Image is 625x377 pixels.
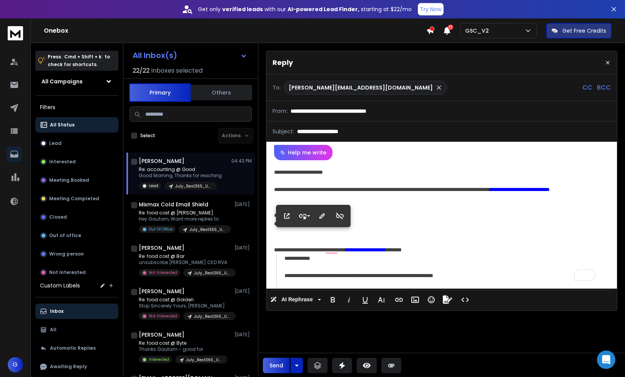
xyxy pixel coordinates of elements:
p: [PERSON_NAME][EMAIL_ADDRESS][DOMAIN_NAME] [289,84,433,91]
p: Lead [149,183,158,189]
h1: [PERSON_NAME] [139,331,185,339]
h3: Inboxes selected [151,66,203,75]
span: AI Rephrase [280,296,314,303]
p: Good Morning, Thanks for reaching [139,173,222,179]
div: Open Intercom Messenger [597,350,615,369]
p: Automatic Replies [50,345,96,351]
button: Primary [129,83,191,102]
button: G [8,357,23,372]
button: Style [297,208,312,224]
p: July_Rest365_USA [189,227,226,233]
button: Emoticons [424,292,439,307]
p: July_Rest365_USA [175,183,212,189]
p: Awaiting Reply [50,364,87,370]
p: Try Now [420,5,441,13]
p: Closed [49,214,67,220]
button: Help me write [274,145,332,160]
p: Not Interested [149,313,177,319]
button: More Text [374,292,389,307]
button: Italic (⌘I) [342,292,356,307]
p: Wrong person [49,251,84,257]
p: Not Interested [149,270,177,276]
p: To: [273,84,281,91]
p: Re: food cost @ Bar [139,253,231,259]
p: Lead [49,140,62,146]
button: All Status [35,117,118,133]
button: Bold (⌘B) [326,292,340,307]
p: Meeting Completed [49,196,99,202]
p: unsubscribe [PERSON_NAME] CEO RVA [139,259,231,266]
p: Thanks Gautam - good for [139,346,228,352]
button: Wrong person [35,246,118,262]
p: [DATE] [234,201,252,208]
strong: verified leads [222,5,263,13]
h1: [PERSON_NAME] [139,287,185,295]
p: 04:43 PM [231,158,252,164]
button: Send [263,358,290,373]
span: 22 / 22 [133,66,150,75]
button: Code View [458,292,472,307]
p: Meeting Booked [49,177,89,183]
p: From: [273,107,288,115]
button: Insert Image (⌘P) [408,292,422,307]
p: Hey Gautam, Want more replies to [139,216,231,222]
p: Interested [149,357,169,362]
p: All Status [50,122,75,128]
button: Automatic Replies [35,340,118,356]
p: Get only with our starting at $22/mo [198,5,412,13]
button: AI Rephrase [269,292,322,307]
p: Not Interested [49,269,86,276]
h3: Filters [35,102,118,113]
img: logo [8,26,23,40]
p: Out Of Office [149,226,173,232]
button: Try Now [418,3,444,15]
button: Unlink [332,208,347,224]
p: July_Rest365_USA [194,314,231,319]
button: All Inbox(s) [126,48,253,63]
p: [DATE] [234,332,252,338]
button: Meeting Booked [35,173,118,188]
h1: All Campaigns [42,78,83,85]
span: Cmd + Shift + k [63,52,103,61]
h1: Mixmax Cold Email Shield [139,201,208,208]
p: Stop Sincerely Yours, [PERSON_NAME] [139,303,231,309]
p: BCC [597,83,611,92]
button: Meeting Completed [35,191,118,206]
button: Not Interested [35,265,118,280]
button: Signature [440,292,455,307]
button: Awaiting Reply [35,359,118,374]
p: [DATE] [234,245,252,251]
p: July_Rest365_USA [186,357,223,363]
button: Get Free Credits [546,23,612,38]
h1: All Inbox(s) [133,51,177,59]
p: Press to check for shortcuts. [48,53,110,68]
button: All [35,322,118,337]
div: To enrich screen reader interactions, please activate Accessibility in Grammarly extension settings [266,160,609,289]
p: GSC_V2 [465,27,492,35]
p: Re: food cost @ Byte [139,340,228,346]
strong: AI-powered Lead Finder, [288,5,359,13]
p: July_Rest365_USA [194,270,231,276]
p: Interested [49,159,76,165]
p: Subject: [273,128,294,135]
p: CC [582,83,592,92]
button: Inbox [35,304,118,319]
button: Lead [35,136,118,151]
button: Open Link [279,208,294,224]
button: Out of office [35,228,118,243]
p: All [50,327,57,333]
h3: Custom Labels [40,282,80,289]
span: 17 [448,25,453,30]
h1: [PERSON_NAME] [139,244,185,252]
h1: [PERSON_NAME] [139,157,185,165]
p: [DATE] [234,288,252,294]
p: Reply [273,57,293,68]
label: Select [140,133,155,139]
button: Interested [35,154,118,169]
button: Closed [35,209,118,225]
p: Re: accounting @ Good [139,166,222,173]
p: Re: food cost @ [PERSON_NAME] [139,210,231,216]
p: Inbox [50,308,63,314]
